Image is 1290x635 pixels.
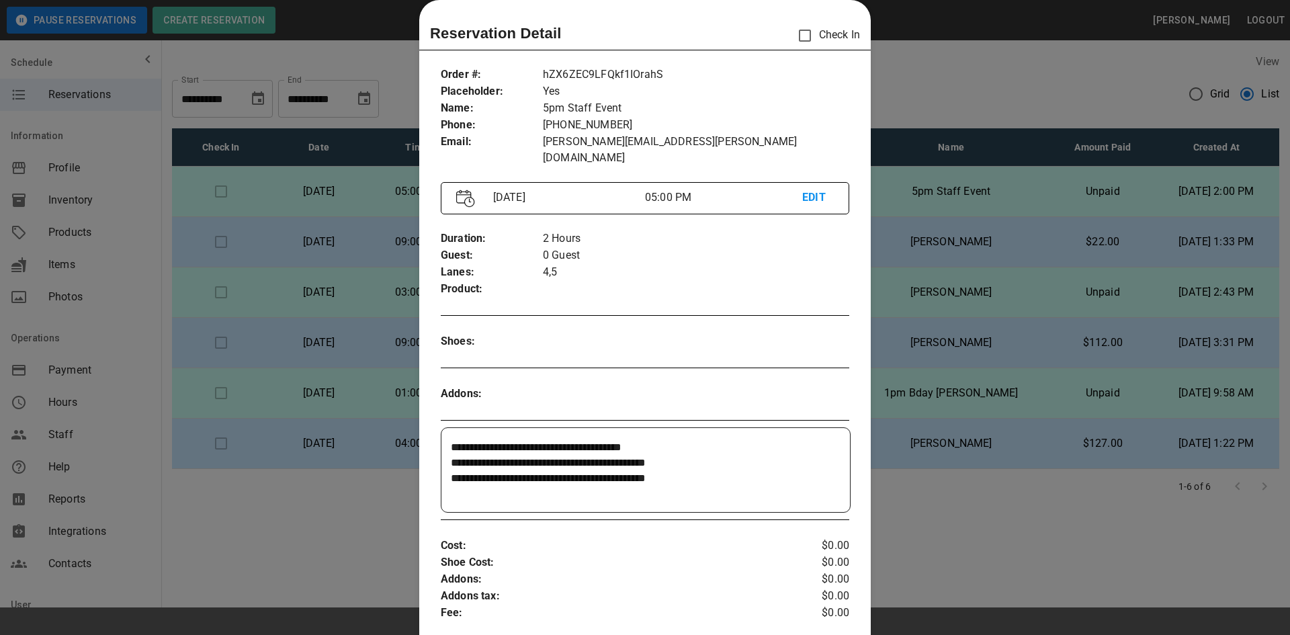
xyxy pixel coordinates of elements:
p: Product : [441,281,543,298]
p: Fee : [441,605,781,622]
p: Yes [543,83,849,100]
p: Name : [441,100,543,117]
p: [DATE] [488,189,645,206]
p: 0 Guest [543,247,849,264]
p: $0.00 [781,605,849,622]
p: Check In [791,22,860,50]
p: Order # : [441,67,543,83]
p: [PHONE_NUMBER] [543,117,849,134]
p: [PERSON_NAME][EMAIL_ADDRESS][PERSON_NAME][DOMAIN_NAME] [543,134,849,166]
p: 2 Hours [543,230,849,247]
p: Lanes : [441,264,543,281]
p: 4,5 [543,264,849,281]
p: Placeholder : [441,83,543,100]
p: Shoes : [441,333,543,350]
img: Vector [456,189,475,208]
p: Addons : [441,571,781,588]
p: Phone : [441,117,543,134]
p: $0.00 [781,554,849,571]
p: Reservation Detail [430,22,562,44]
p: Addons : [441,386,543,403]
p: Guest : [441,247,543,264]
p: $0.00 [781,538,849,554]
p: 05:00 PM [645,189,802,206]
p: hZX6ZEC9LFQkf1IOrahS [543,67,849,83]
p: Shoe Cost : [441,554,781,571]
p: Email : [441,134,543,151]
p: Duration : [441,230,543,247]
p: $0.00 [781,588,849,605]
p: EDIT [802,189,834,206]
p: 5pm Staff Event [543,100,849,117]
p: $0.00 [781,571,849,588]
p: Cost : [441,538,781,554]
p: Addons tax : [441,588,781,605]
